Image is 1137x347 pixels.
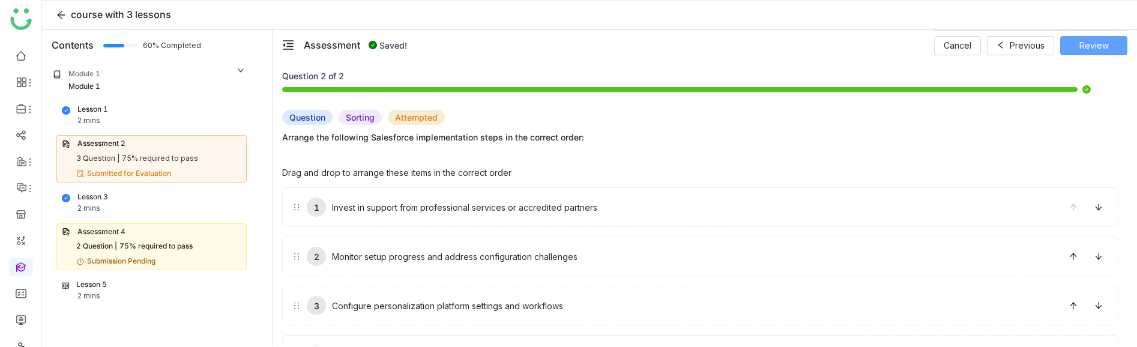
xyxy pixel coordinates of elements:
[77,226,125,238] div: Assessment 4
[122,153,198,164] div: 75% required to pass
[44,60,254,101] div: Module 1Module 1
[77,104,108,115] div: Lesson 1
[143,42,157,49] span: 60% Completed
[76,241,117,252] div: 2 Question |
[282,70,1099,95] div: Question 2 of 2
[944,39,971,52] span: Cancel
[68,68,100,80] div: Module 1
[332,252,578,262] div: Monitor setup progress and address configuration challenges
[1060,36,1127,55] button: Review
[52,38,94,52] div: Contents
[934,36,981,55] button: Cancel
[62,282,69,290] img: lesson.svg
[282,167,1118,178] div: Drag and drop to arrange these items in the correct order
[307,296,326,315] div: 3
[76,279,107,291] div: Lesson 5
[77,192,108,203] div: Lesson 3
[62,228,70,236] img: assessment.svg
[77,291,100,302] div: 2 mins
[77,115,100,127] div: 2 mins
[332,202,597,213] div: Invest in support from professional services or accredited partners
[307,198,326,217] div: 1
[10,8,32,30] img: logo
[388,110,445,125] span: Attempted
[282,39,294,52] button: menu-fold
[332,301,563,311] div: Configure personalization platform settings and workflows
[282,131,1118,143] span: Arrange the following Salesforce implementation steps in the correct order:
[1010,39,1045,52] span: Previous
[307,247,326,266] div: 2
[71,8,171,20] span: course with 3 lessons
[304,38,360,52] div: Assessment
[76,153,119,164] div: 3 Question |
[1079,39,1109,52] span: Review
[87,168,171,180] div: Submitted for Evaluation
[282,39,294,51] span: menu-fold
[77,203,100,214] div: 2 mins
[119,241,193,252] div: 75% required to pass
[87,256,155,267] div: Submission Pending
[68,81,100,92] div: Module 1
[77,138,125,149] div: Assessment 2
[62,140,70,148] img: assessment.svg
[987,36,1054,55] button: Previous
[282,110,333,125] span: Question
[369,39,407,52] div: Saved!
[339,110,382,125] div: Sorting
